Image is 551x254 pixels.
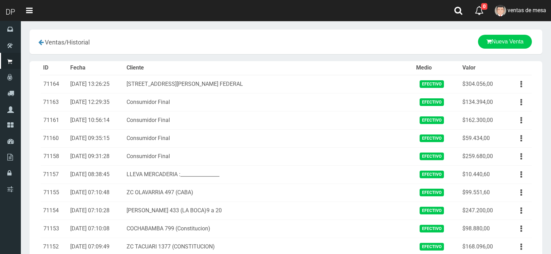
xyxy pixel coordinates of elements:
[420,80,444,88] span: Efectivo
[460,202,505,220] td: $247.200,00
[124,61,413,75] th: Cliente
[67,129,124,147] td: [DATE] 09:35:15
[460,61,505,75] th: Valor
[124,202,413,220] td: [PERSON_NAME] 433 (LA BOCA)9 a 20
[40,61,67,75] th: ID
[420,98,444,106] span: Efectivo
[420,189,444,196] span: Efectivo
[124,165,413,183] td: LLEVA MERCADERIA :________________
[40,165,67,183] td: 71157
[124,129,413,147] td: Consumidor Final
[124,111,413,129] td: Consumidor Final
[124,147,413,165] td: Consumidor Final
[35,35,202,49] div: /
[460,220,505,238] td: $98.880,00
[508,7,546,14] span: ventas de mesa
[124,183,413,202] td: ZC OLAVARRIA 497 (CABA)
[40,75,67,93] td: 71164
[40,202,67,220] td: 71154
[124,93,413,111] td: Consumidor Final
[67,93,124,111] td: [DATE] 12:29:35
[40,129,67,147] td: 71160
[67,220,124,238] td: [DATE] 07:10:08
[460,183,505,202] td: $99.551,60
[420,134,444,142] span: Efectivo
[40,220,67,238] td: 71153
[460,165,505,183] td: $10.440,60
[40,93,67,111] td: 71163
[124,220,413,238] td: COCHABAMBA 799 (Constitucion)
[420,171,444,178] span: Efectivo
[67,111,124,129] td: [DATE] 10:56:14
[67,202,124,220] td: [DATE] 07:10:28
[495,5,506,16] img: User Image
[478,35,532,49] a: Nueva Venta
[460,93,505,111] td: $134.394,00
[67,165,124,183] td: [DATE] 08:38:45
[67,147,124,165] td: [DATE] 09:31:28
[460,111,505,129] td: $162.300,00
[420,116,444,124] span: Efectivo
[67,61,124,75] th: Fecha
[45,39,64,46] span: Ventas
[460,147,505,165] td: $259.680,00
[40,147,67,165] td: 71158
[420,153,444,160] span: Efectivo
[420,243,444,250] span: Efectivo
[413,61,460,75] th: Medio
[67,39,90,46] span: Historial
[460,75,505,93] td: $304.056,00
[420,207,444,214] span: Efectivo
[67,75,124,93] td: [DATE] 13:26:25
[124,75,413,93] td: [STREET_ADDRESS][PERSON_NAME] FEDERAL
[40,111,67,129] td: 71161
[481,3,487,10] span: 0
[460,129,505,147] td: $59.434,00
[420,225,444,232] span: Efectivo
[67,183,124,202] td: [DATE] 07:10:48
[40,183,67,202] td: 71155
